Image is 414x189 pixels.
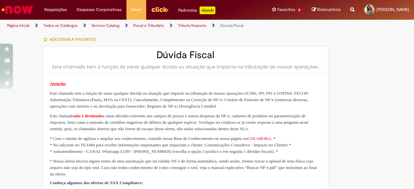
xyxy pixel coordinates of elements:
[50,142,291,147] span: * No adicione no TEAMS para receber informações importantes que impactam o cliente: Comunicações ...
[43,23,78,28] a: Todos os Catálogos
[1,3,34,16] img: ServiceNow
[50,136,276,141] span: * Com o intuito de agilizar e ampliar seu conhecimento, consulte nossa Base de Conhecimento ou no...
[50,180,143,185] span: Conheça algumas das ofertas de TAX Compliance:
[178,6,215,14] div: Padroniza
[50,64,321,70] div: Este chamado tem a função de sanar qualquer dúvida ou situação que impacte na tributação de nossa...
[50,81,66,86] span: Atenção:
[247,136,271,141] a: COLABORA
[133,23,164,28] a: Fiscal e Tributário
[50,149,278,154] span: * Autoatendimento - CANAL Whatsapp LUPI - [PHONE_NUMBER] (escolha a opção 3 jurídico e em seguida...
[151,5,169,14] img: click_logo_yellow_360x200.png
[74,113,102,118] span: não é destinado
[49,37,96,42] span: Adicionar a Favoritos
[77,6,122,13] span: Despesas Corporativas
[50,113,309,131] span: Este chamado a sanar dúvidas referente aos campos de preços e outras despesas da NF-e, cadastro d...
[92,23,119,28] a: Service Catalog
[220,23,244,28] a: Dúvida Fiscal
[7,23,29,28] a: Página inicial
[297,7,302,13] span: 5
[200,6,215,14] p: +GenAi
[317,6,341,13] span: Rascunhos
[50,50,321,60] h2: Dúvida Fiscal
[131,6,141,13] span: More
[50,159,317,176] span: * Nossa oferta iniciou alguns testes de uma automação que irá validar NF-e de forma automática, s...
[5,20,271,32] ul: Trilhas de página
[44,6,67,13] span: Requisições
[178,23,206,28] a: Tributo/Imposto
[376,7,409,12] span: [PERSON_NAME]
[278,6,295,13] span: Favoritos
[43,33,100,46] button: Adicionar a Favoritos
[312,7,341,13] a: Rascunhos
[50,91,309,109] span: Este chamado tem a função de sanar qualquer dúvida ou situação que impacte na tributação de nossa...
